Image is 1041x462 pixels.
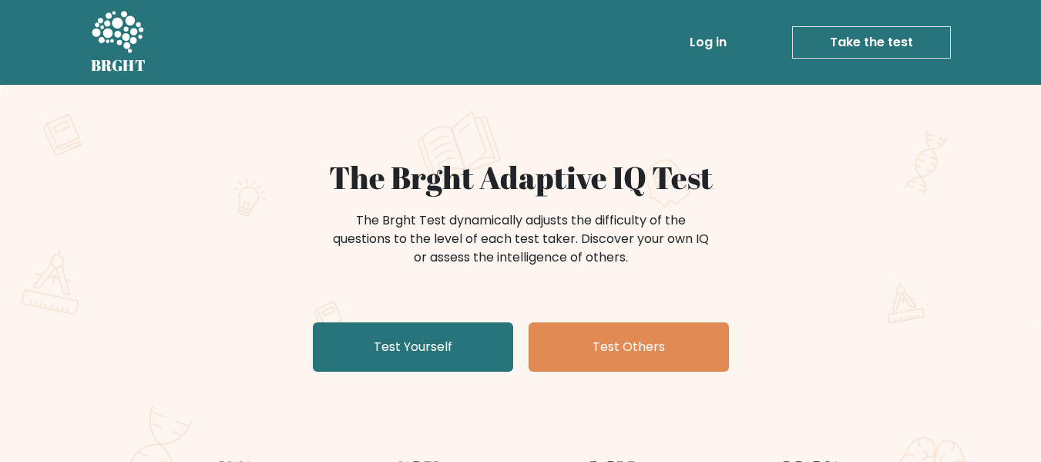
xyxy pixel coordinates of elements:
[683,27,733,58] a: Log in
[529,322,729,372] a: Test Others
[91,56,146,75] h5: BRGHT
[145,159,897,196] h1: The Brght Adaptive IQ Test
[91,6,146,79] a: BRGHT
[792,26,951,59] a: Take the test
[328,211,714,267] div: The Brght Test dynamically adjusts the difficulty of the questions to the level of each test take...
[313,322,513,372] a: Test Yourself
